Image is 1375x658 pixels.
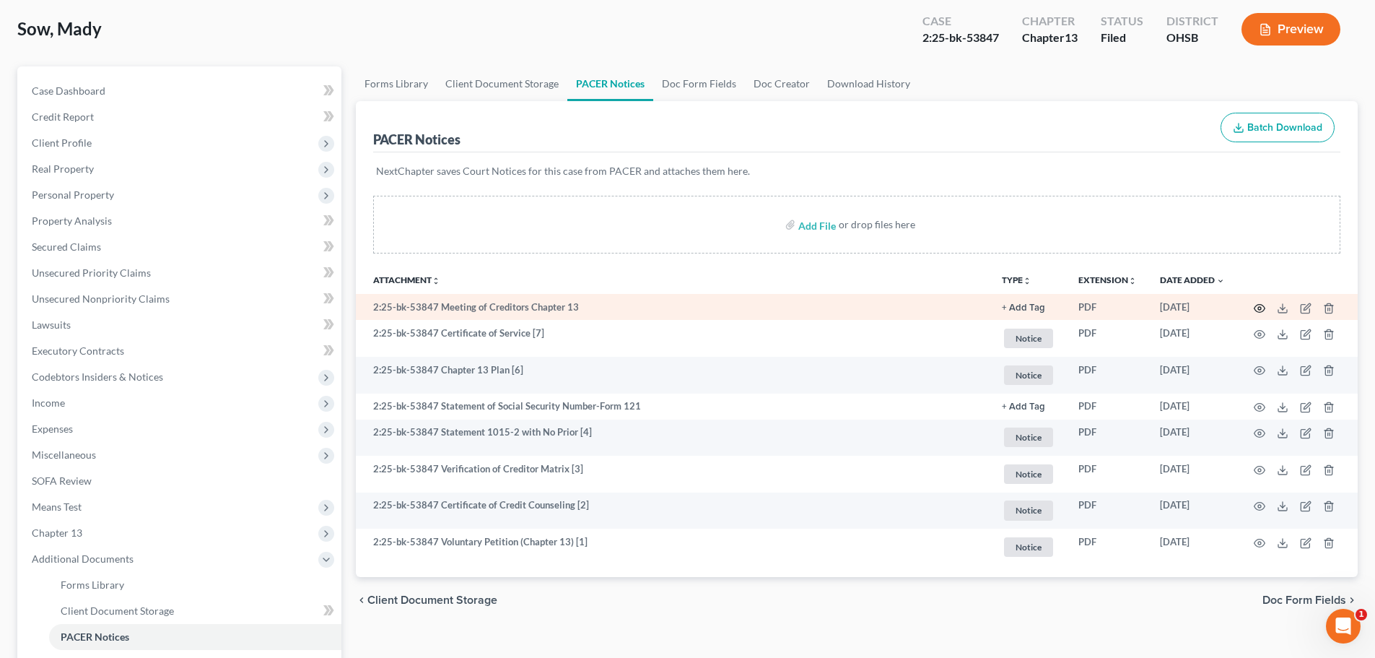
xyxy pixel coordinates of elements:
[1067,493,1148,529] td: PDF
[356,394,990,420] td: 2:25-bk-53847 Statement of Social Security Number-Form 121
[1065,30,1078,44] span: 13
[1067,294,1148,320] td: PDF
[1326,609,1361,644] iframe: Intercom live chat
[32,553,134,565] span: Additional Documents
[356,357,990,394] td: 2:25-bk-53847 Chapter 13 Plan [6]
[20,234,341,260] a: Secured Claims
[20,286,341,312] a: Unsecured Nonpriority Claims
[1128,277,1137,285] i: unfold_more
[567,66,653,101] a: PACER Notices
[32,215,112,227] span: Property Analysis
[1101,30,1143,46] div: Filed
[1101,13,1143,30] div: Status
[1148,320,1236,357] td: [DATE]
[356,320,990,357] td: 2:25-bk-53847 Certificate of Service [7]
[1022,30,1078,46] div: Chapter
[356,493,990,529] td: 2:25-bk-53847 Certificate of Credit Counseling [2]
[922,13,999,30] div: Case
[1002,300,1055,314] a: + Add Tag
[1023,277,1031,285] i: unfold_more
[1148,394,1236,420] td: [DATE]
[1002,535,1055,559] a: Notice
[373,274,440,285] a: Attachmentunfold_more
[32,241,101,253] span: Secured Claims
[1067,420,1148,456] td: PDF
[1002,326,1055,350] a: Notice
[1148,529,1236,566] td: [DATE]
[32,319,71,331] span: Lawsuits
[839,217,915,232] div: or drop files here
[20,78,341,104] a: Case Dashboard
[376,164,1337,178] p: NextChapter saves Court Notices for this case from PACER and attaches them here.
[745,66,819,101] a: Doc Creator
[1356,609,1367,620] span: 1
[32,111,94,123] span: Credit Report
[32,163,94,175] span: Real Property
[1002,399,1055,413] a: + Add Tag
[1022,13,1078,30] div: Chapter
[49,598,341,624] a: Client Document Storage
[1002,303,1045,313] button: + Add Tag
[1166,30,1218,46] div: OHSB
[61,605,174,617] span: Client Document Storage
[32,527,82,539] span: Chapter 13
[1002,462,1055,486] a: Notice
[356,594,497,606] button: chevron_left Client Document Storage
[1241,13,1340,46] button: Preview
[356,456,990,493] td: 2:25-bk-53847 Verification of Creditor Matrix [3]
[1004,501,1053,520] span: Notice
[819,66,919,101] a: Download History
[1004,365,1053,385] span: Notice
[367,594,497,606] span: Client Document Storage
[32,371,163,383] span: Codebtors Insiders & Notices
[437,66,567,101] a: Client Document Storage
[20,104,341,130] a: Credit Report
[1262,594,1358,606] button: Doc Form Fields chevron_right
[20,208,341,234] a: Property Analysis
[1002,363,1055,387] a: Notice
[32,475,92,487] span: SOFA Review
[356,294,990,320] td: 2:25-bk-53847 Meeting of Creditors Chapter 13
[20,468,341,494] a: SOFA Review
[653,66,745,101] a: Doc Form Fields
[373,131,460,148] div: PACER Notices
[49,572,341,598] a: Forms Library
[1078,274,1137,285] a: Extensionunfold_more
[1067,394,1148,420] td: PDF
[1002,276,1031,285] button: TYPEunfold_more
[1148,456,1236,493] td: [DATE]
[1002,425,1055,449] a: Notice
[1067,456,1148,493] td: PDF
[1148,294,1236,320] td: [DATE]
[20,260,341,286] a: Unsecured Priority Claims
[356,529,990,566] td: 2:25-bk-53847 Voluntary Petition (Chapter 13) [1]
[32,293,170,305] span: Unsecured Nonpriority Claims
[20,312,341,338] a: Lawsuits
[17,18,102,39] span: Sow, Mady
[32,85,105,97] span: Case Dashboard
[1216,277,1225,285] i: expand_more
[1002,402,1045,412] button: + Add Tag
[1004,329,1053,348] span: Notice
[1004,464,1053,484] span: Notice
[1247,121,1322,134] span: Batch Download
[1004,428,1053,447] span: Notice
[1067,320,1148,357] td: PDF
[61,631,129,643] span: PACER Notices
[32,501,82,513] span: Means Test
[1346,594,1358,606] i: chevron_right
[32,423,73,435] span: Expenses
[61,579,124,591] span: Forms Library
[32,449,96,461] span: Miscellaneous
[32,345,124,357] span: Executory Contracts
[1067,529,1148,566] td: PDF
[32,137,92,149] span: Client Profile
[432,277,440,285] i: unfold_more
[32,397,65,409] span: Income
[32,189,114,201] span: Personal Property
[356,420,990,456] td: 2:25-bk-53847 Statement 1015-2 with No Prior [4]
[922,30,999,46] div: 2:25-bk-53847
[1148,420,1236,456] td: [DATE]
[1148,493,1236,529] td: [DATE]
[1002,498,1055,522] a: Notice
